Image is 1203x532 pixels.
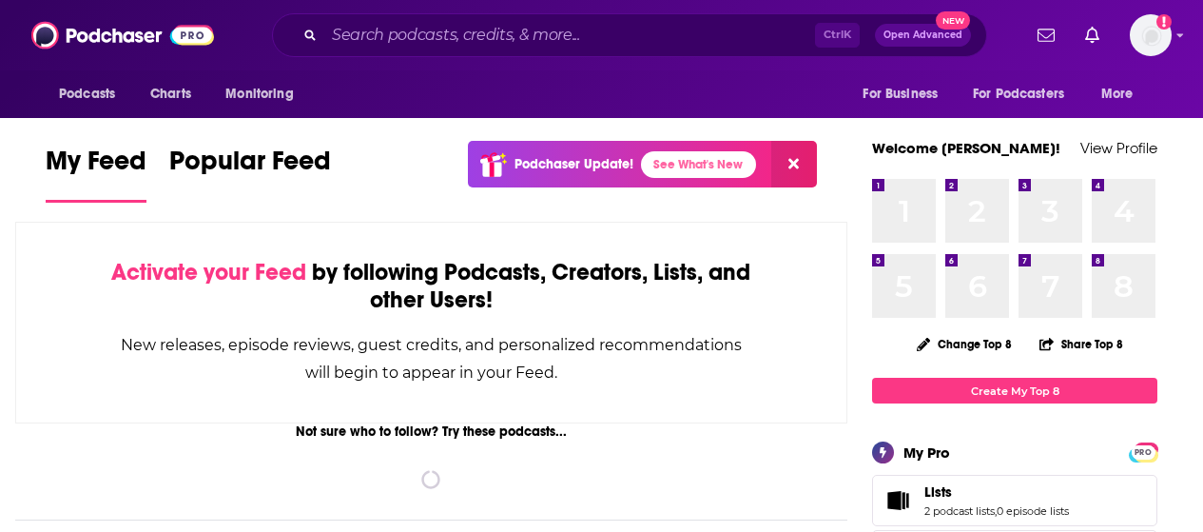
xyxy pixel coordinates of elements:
[936,11,970,30] span: New
[1080,139,1157,157] a: View Profile
[1132,444,1154,459] a: PRO
[46,145,146,203] a: My Feed
[863,81,938,108] span: For Business
[111,258,306,286] span: Activate your Feed
[849,76,961,112] button: open menu
[150,81,191,108] span: Charts
[212,76,318,112] button: open menu
[1156,14,1172,30] svg: Add a profile image
[1130,14,1172,56] img: User Profile
[924,504,995,518] a: 2 podcast lists
[879,487,917,514] a: Lists
[138,76,203,112] a: Charts
[815,23,860,48] span: Ctrl K
[872,475,1157,526] span: Lists
[924,483,952,501] span: Lists
[1132,445,1154,460] span: PRO
[1130,14,1172,56] span: Logged in as sally.brown
[883,30,962,40] span: Open Advanced
[225,81,293,108] span: Monitoring
[641,151,756,178] a: See What's New
[111,259,751,314] div: by following Podcasts, Creators, Lists, and other Users!
[905,332,1023,356] button: Change Top 8
[924,483,1069,501] a: Lists
[1130,14,1172,56] button: Show profile menu
[514,156,633,172] p: Podchaser Update!
[903,443,950,462] div: My Pro
[31,17,214,53] img: Podchaser - Follow, Share and Rate Podcasts
[46,76,140,112] button: open menu
[997,504,1069,518] a: 0 episode lists
[15,424,847,440] div: Not sure who to follow? Try these podcasts...
[875,24,971,47] button: Open AdvancedNew
[1077,19,1107,51] a: Show notifications dropdown
[169,145,331,203] a: Popular Feed
[1038,325,1124,363] button: Share Top 8
[111,331,751,386] div: New releases, episode reviews, guest credits, and personalized recommendations will begin to appe...
[973,81,1064,108] span: For Podcasters
[46,145,146,188] span: My Feed
[324,20,815,50] input: Search podcasts, credits, & more...
[872,139,1060,157] a: Welcome [PERSON_NAME]!
[960,76,1092,112] button: open menu
[995,504,997,518] span: ,
[872,378,1157,404] a: Create My Top 8
[1101,81,1134,108] span: More
[272,13,987,57] div: Search podcasts, credits, & more...
[1030,19,1062,51] a: Show notifications dropdown
[59,81,115,108] span: Podcasts
[1088,76,1157,112] button: open menu
[169,145,331,188] span: Popular Feed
